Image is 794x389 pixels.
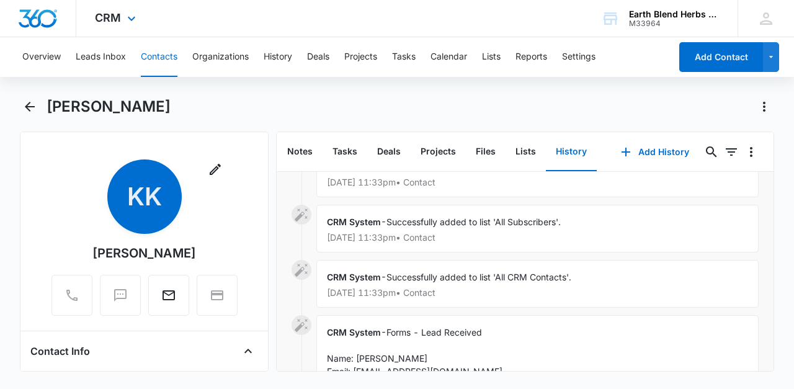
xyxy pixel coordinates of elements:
div: [PERSON_NAME] [92,244,196,262]
button: History [264,37,292,77]
span: CRM [95,11,121,24]
button: Lists [482,37,501,77]
button: Calendar [430,37,467,77]
a: Email [148,294,189,305]
span: Successfully added to list 'All Subscribers'. [386,217,561,227]
div: - [316,150,759,197]
button: Projects [344,37,377,77]
div: - [316,260,759,308]
button: Projects [411,133,466,171]
button: Overflow Menu [741,142,761,162]
div: account name [629,9,720,19]
button: Leads Inbox [76,37,126,77]
button: Notes [277,133,323,171]
button: Deals [307,37,329,77]
div: account id [629,19,720,28]
button: Filters [721,142,741,162]
button: Deals [367,133,411,171]
p: [DATE] 11:33pm • Contact [327,178,748,187]
button: Add Contact [679,42,763,72]
button: Tasks [392,37,416,77]
h1: [PERSON_NAME] [47,97,171,116]
span: CRM System [327,327,381,338]
button: Reports [515,37,547,77]
span: CRM System [327,217,381,227]
span: CRM System [327,272,381,282]
h4: Contact Info [30,344,90,359]
button: Email [148,275,189,316]
button: Organizations [192,37,249,77]
span: KK [107,159,182,234]
button: Files [466,133,506,171]
div: - [316,205,759,253]
p: [DATE] 11:33pm • Contact [327,288,748,297]
p: [DATE] 11:33pm • Contact [327,233,748,242]
button: Overview [22,37,61,77]
span: Successfully added to list 'All CRM Contacts'. [386,272,571,282]
button: Actions [754,97,774,117]
button: Search... [702,142,721,162]
button: History [546,133,597,171]
button: Lists [506,133,546,171]
button: Add History [609,137,702,167]
button: Tasks [323,133,367,171]
button: Back [20,97,39,117]
button: Close [238,341,258,361]
button: Settings [562,37,595,77]
button: Contacts [141,37,177,77]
